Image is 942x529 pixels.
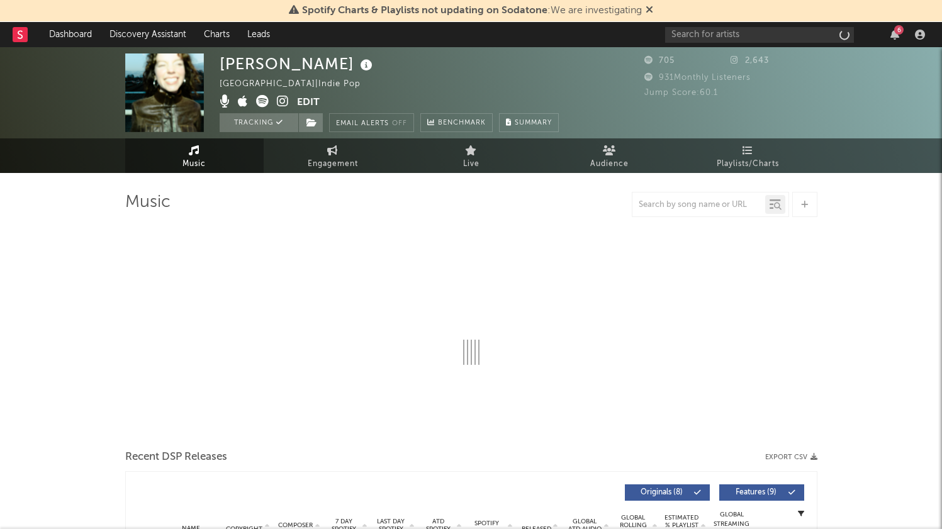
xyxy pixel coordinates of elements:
a: Live [402,138,541,173]
a: Engagement [264,138,402,173]
span: Audience [590,157,629,172]
div: [PERSON_NAME] [220,53,376,74]
span: Recent DSP Releases [125,450,227,465]
span: Benchmark [438,116,486,131]
a: Music [125,138,264,173]
span: : We are investigating [302,6,642,16]
button: Originals(8) [625,484,710,501]
span: Playlists/Charts [717,157,779,172]
input: Search for artists [665,27,854,43]
a: Discovery Assistant [101,22,195,47]
span: Spotify Charts & Playlists not updating on Sodatone [302,6,547,16]
a: Benchmark [420,113,493,132]
span: Live [463,157,479,172]
a: Charts [195,22,238,47]
div: 6 [894,25,904,35]
span: Jump Score: 60.1 [644,89,718,97]
span: 2,643 [731,57,769,65]
span: Summary [515,120,552,126]
a: Dashboard [40,22,101,47]
a: Audience [541,138,679,173]
button: Email AlertsOff [329,113,414,132]
input: Search by song name or URL [632,200,765,210]
span: 931 Monthly Listeners [644,74,751,82]
span: Engagement [308,157,358,172]
button: Summary [499,113,559,132]
span: Originals ( 8 ) [633,489,691,496]
button: Features(9) [719,484,804,501]
button: Edit [297,95,320,111]
span: Features ( 9 ) [727,489,785,496]
button: Tracking [220,113,298,132]
span: 705 [644,57,675,65]
button: 6 [890,30,899,40]
button: Export CSV [765,454,817,461]
a: Leads [238,22,279,47]
em: Off [392,120,407,127]
span: Dismiss [646,6,653,16]
span: Music [182,157,206,172]
a: Playlists/Charts [679,138,817,173]
div: [GEOGRAPHIC_DATA] | Indie Pop [220,77,375,92]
